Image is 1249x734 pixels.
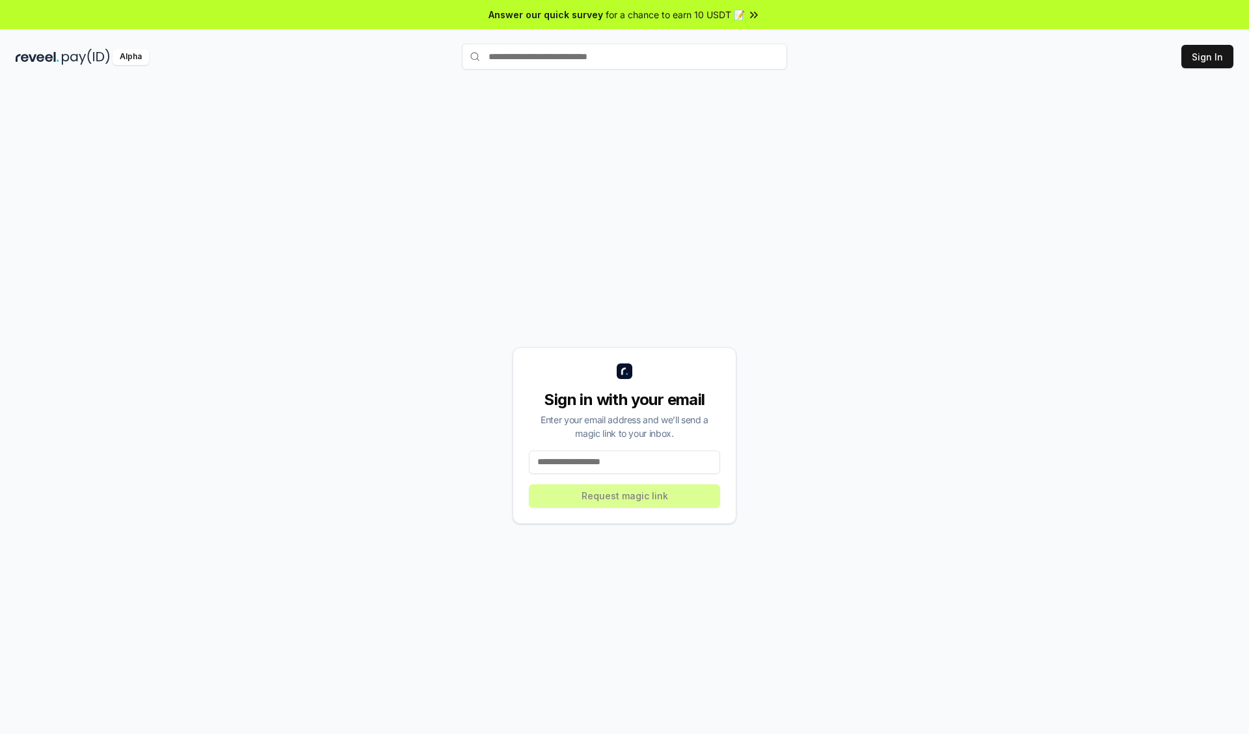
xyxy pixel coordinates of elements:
img: logo_small [617,363,632,379]
div: Enter your email address and we’ll send a magic link to your inbox. [529,413,720,440]
span: for a chance to earn 10 USDT 📝 [606,8,745,21]
div: Sign in with your email [529,389,720,410]
img: pay_id [62,49,110,65]
button: Sign In [1181,45,1233,68]
img: reveel_dark [16,49,59,65]
span: Answer our quick survey [489,8,603,21]
div: Alpha [113,49,149,65]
